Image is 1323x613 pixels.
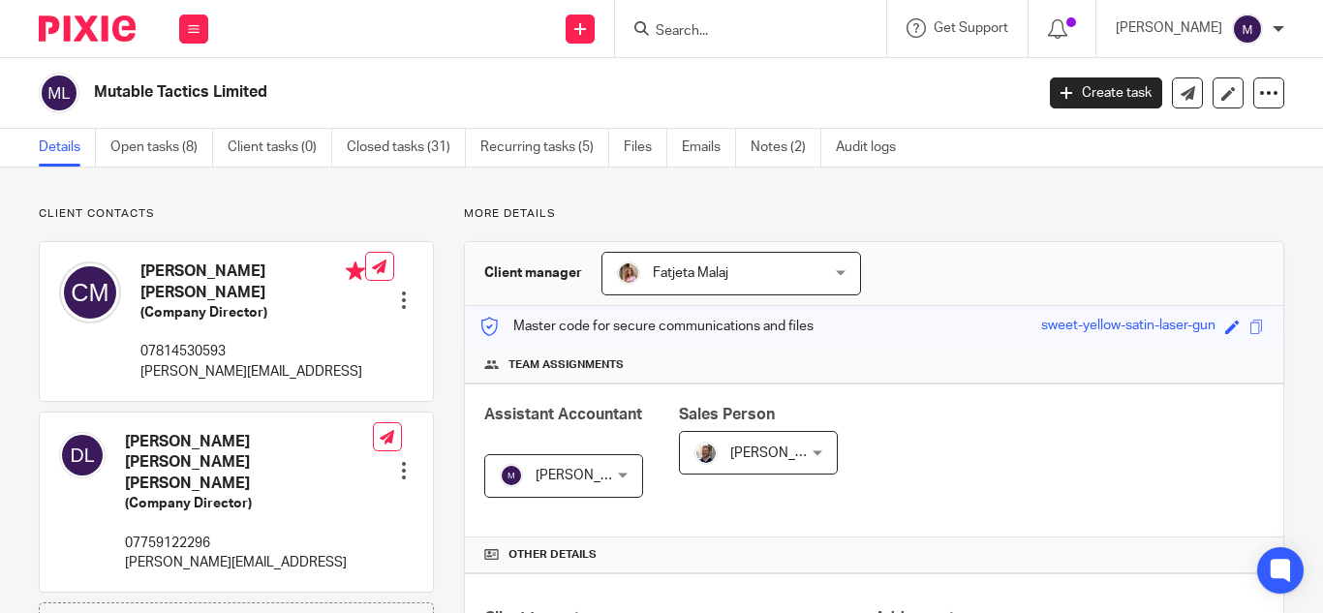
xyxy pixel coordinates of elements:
[1116,18,1222,38] p: [PERSON_NAME]
[39,73,79,113] img: svg%3E
[140,362,365,382] p: [PERSON_NAME][EMAIL_ADDRESS]
[125,494,373,513] h5: (Company Director)
[654,23,828,41] input: Search
[751,129,821,167] a: Notes (2)
[479,317,814,336] p: Master code for secure communications and files
[125,432,373,494] h4: [PERSON_NAME] [PERSON_NAME] [PERSON_NAME]
[679,407,775,422] span: Sales Person
[694,442,718,465] img: Matt%20Circle.png
[508,357,624,373] span: Team assignments
[536,469,642,482] span: [PERSON_NAME]
[59,432,106,478] img: svg%3E
[484,407,642,422] span: Assistant Accountant
[508,547,597,563] span: Other details
[480,129,609,167] a: Recurring tasks (5)
[39,206,434,222] p: Client contacts
[617,261,640,285] img: MicrosoftTeams-image%20(5).png
[1050,77,1162,108] a: Create task
[934,21,1008,35] span: Get Support
[110,129,213,167] a: Open tasks (8)
[140,342,365,361] p: 07814530593
[140,303,365,322] h5: (Company Director)
[125,534,373,553] p: 07759122296
[500,464,523,487] img: svg%3E
[140,261,365,303] h4: [PERSON_NAME] [PERSON_NAME]
[1232,14,1263,45] img: svg%3E
[464,206,1284,222] p: More details
[39,129,96,167] a: Details
[125,553,373,572] p: [PERSON_NAME][EMAIL_ADDRESS]
[346,261,365,281] i: Primary
[653,266,728,280] span: Fatjeta Malaj
[730,446,837,460] span: [PERSON_NAME]
[836,129,910,167] a: Audit logs
[228,129,332,167] a: Client tasks (0)
[682,129,736,167] a: Emails
[1041,316,1215,338] div: sweet-yellow-satin-laser-gun
[59,261,121,323] img: svg%3E
[624,129,667,167] a: Files
[39,15,136,42] img: Pixie
[94,82,836,103] h2: Mutable Tactics Limited
[347,129,466,167] a: Closed tasks (31)
[484,263,582,283] h3: Client manager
